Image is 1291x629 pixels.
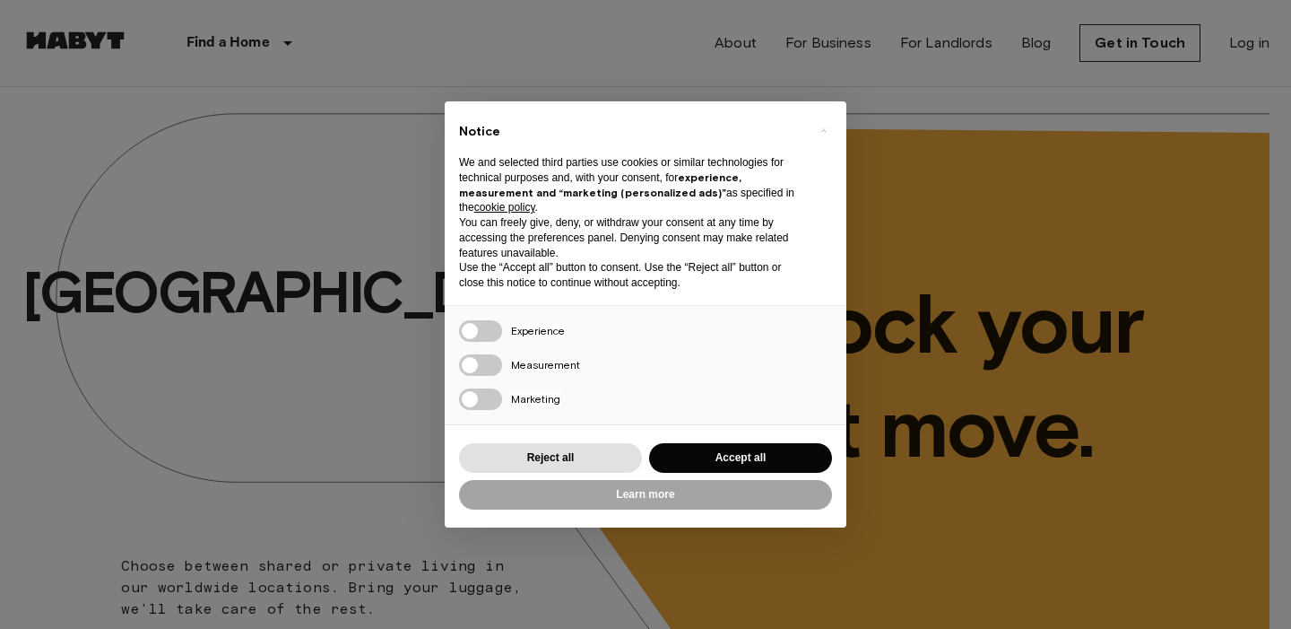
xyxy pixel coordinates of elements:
span: Measurement [511,358,580,371]
button: Learn more [459,480,832,510]
p: You can freely give, deny, or withdraw your consent at any time by accessing the preferences pane... [459,215,803,260]
p: We and selected third parties use cookies or similar technologies for technical purposes and, wit... [459,155,803,215]
a: cookie policy [474,201,535,214]
h2: Notice [459,123,803,141]
button: Close this notice [809,116,837,144]
button: Accept all [649,443,832,473]
span: Marketing [511,392,560,406]
strong: experience, measurement and “marketing (personalized ads)” [459,170,741,199]
button: Reject all [459,443,642,473]
p: Use the “Accept all” button to consent. Use the “Reject all” button or close this notice to conti... [459,260,803,291]
span: Experience [511,324,565,337]
span: × [820,119,827,141]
